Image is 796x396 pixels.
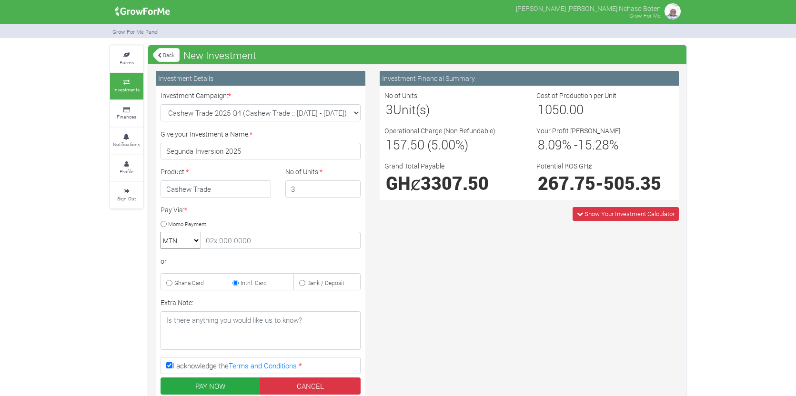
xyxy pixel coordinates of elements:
[153,47,180,63] a: Back
[578,136,609,153] span: 15.28
[538,137,673,152] h3: % - %
[384,90,417,100] label: No of Units
[516,2,661,13] p: [PERSON_NAME] [PERSON_NAME] Nchaso Boten
[112,28,159,35] small: Grow For Me Panel
[156,71,365,86] div: Investment Details
[110,73,143,99] a: Investments
[113,141,140,148] small: Notifications
[166,362,172,368] input: I acknowledge theTerms and Conditions *
[161,129,252,139] label: Give your Investment a Name:
[229,361,297,370] a: Terms and Conditions
[241,279,267,287] small: Intnl. Card
[110,182,143,208] a: Sign Out
[112,2,173,21] img: growforme image
[161,180,272,198] h4: Cashew Trade
[384,161,444,171] label: Grand Total Payable
[584,209,675,218] span: Show Your Investment Calculator
[536,90,616,100] label: Cost of Production per Unit
[386,101,393,118] span: 3
[299,280,305,286] input: Bank / Deposit
[538,171,595,195] span: 267.75
[161,143,361,160] input: Investment Name/Title
[161,90,231,100] label: Investment Campaign:
[120,59,134,66] small: Farms
[113,86,140,93] small: Investments
[117,113,136,120] small: Finances
[161,167,189,177] label: Product:
[629,12,661,19] small: Grow For Me
[260,377,361,395] a: CANCEL
[386,102,521,117] h3: Unit(s)
[181,46,259,65] span: New Investment
[536,126,620,136] label: Your Profit [PERSON_NAME]
[161,221,167,227] input: Momo Payment
[538,101,584,118] span: 1050.00
[232,280,239,286] input: Intnl. Card
[386,136,468,153] span: 157.50 (5.00%)
[161,256,361,266] div: or
[380,71,679,86] div: Investment Financial Summary
[536,161,592,171] label: Potential ROS GHȼ
[110,128,143,154] a: Notifications
[285,167,322,177] label: No of Units:
[538,172,673,194] h1: -
[161,205,187,215] label: Pay Via:
[663,2,682,21] img: growforme image
[538,136,562,153] span: 8.09
[166,280,172,286] input: Ghana Card
[200,232,361,249] input: 02x 000 0000
[421,171,489,195] span: 3307.50
[120,168,133,175] small: Profile
[161,357,361,374] label: I acknowledge the
[161,377,261,395] button: PAY NOW
[604,171,661,195] span: 505.35
[110,46,143,72] a: Farms
[384,126,495,136] label: Operational Charge (Non Refundable)
[117,195,136,202] small: Sign Out
[161,297,193,307] label: Extra Note:
[386,172,521,194] h1: GHȼ
[168,220,206,227] small: Momo Payment
[110,100,143,127] a: Finances
[110,155,143,181] a: Profile
[307,279,344,287] small: Bank / Deposit
[174,279,204,287] small: Ghana Card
